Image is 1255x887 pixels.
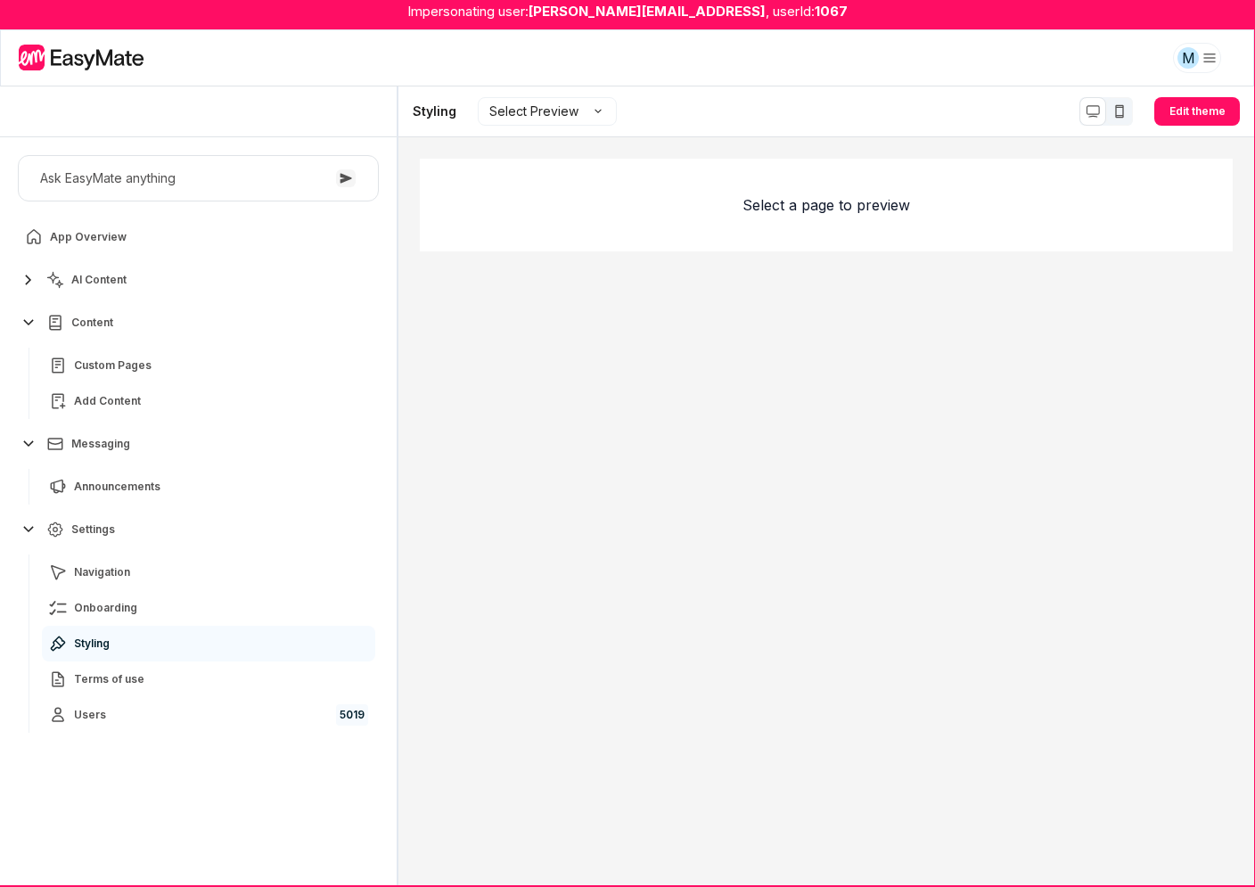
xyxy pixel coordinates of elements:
[1154,97,1240,126] button: Edit theme
[74,708,106,722] span: Users
[42,626,375,661] a: Styling
[420,159,1233,251] div: Select a page to preview
[42,469,375,505] a: Announcements
[18,219,379,255] a: App Overview
[74,672,144,686] span: Terms of use
[42,590,375,626] a: Onboarding
[74,394,141,408] span: Add Content
[74,565,130,579] span: Navigation
[42,661,375,697] a: Terms of use
[815,2,848,22] strong: 1067
[71,437,130,451] span: Messaging
[74,601,137,615] span: Onboarding
[50,230,127,244] span: App Overview
[71,522,115,537] span: Settings
[71,273,127,287] span: AI Content
[18,512,379,547] button: Settings
[42,697,375,733] a: Users5019
[74,358,152,373] span: Custom Pages
[413,102,456,121] h2: Styling
[336,704,368,726] span: 5019
[42,348,375,383] a: Custom Pages
[71,316,113,330] span: Content
[74,637,110,651] span: Styling
[1177,47,1199,69] div: M
[18,426,379,462] button: Messaging
[18,262,379,298] button: AI Content
[529,2,766,22] strong: [PERSON_NAME][EMAIL_ADDRESS]
[42,554,375,590] a: Navigation
[18,305,379,341] button: Content
[18,155,379,201] button: Ask EasyMate anything
[74,480,160,494] span: Announcements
